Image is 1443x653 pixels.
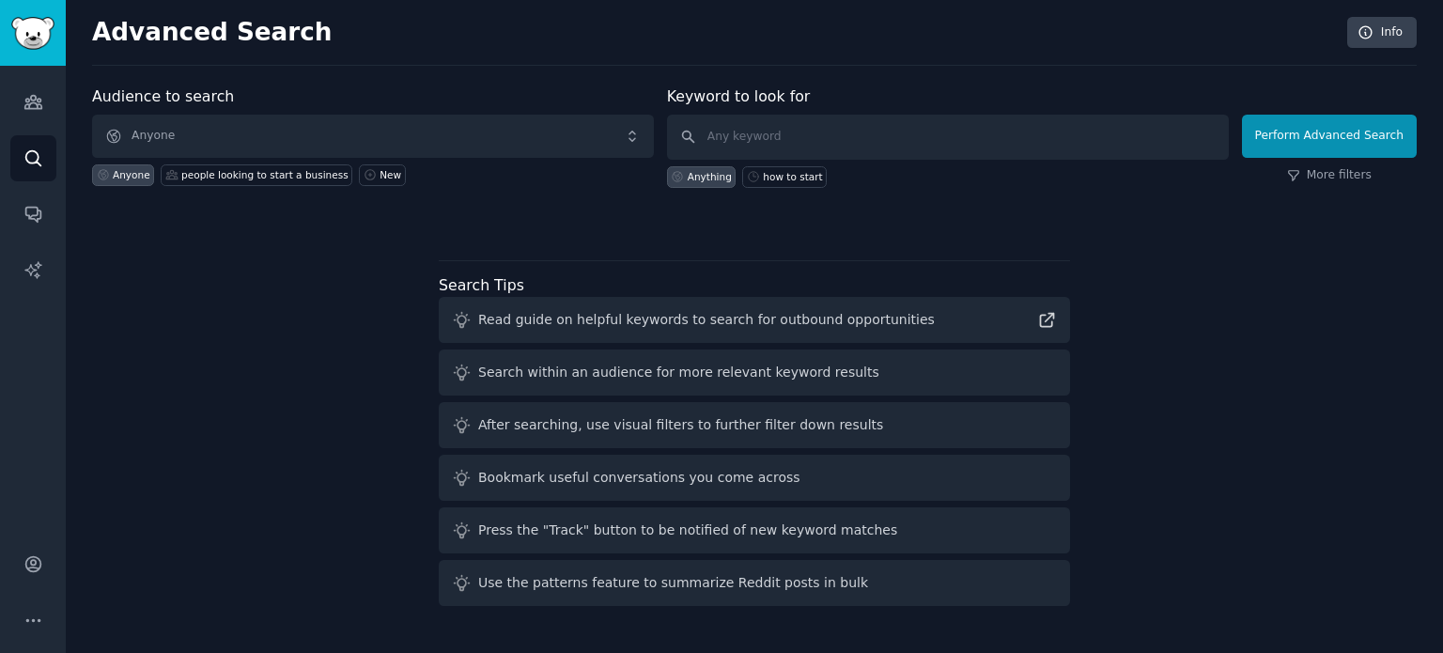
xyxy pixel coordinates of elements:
label: Search Tips [439,276,524,294]
div: how to start [763,170,822,183]
a: New [359,164,405,186]
div: Search within an audience for more relevant keyword results [478,363,879,382]
button: Anyone [92,115,654,158]
div: Press the "Track" button to be notified of new keyword matches [478,521,897,540]
button: Perform Advanced Search [1242,115,1417,158]
div: Use the patterns feature to summarize Reddit posts in bulk [478,573,868,593]
div: After searching, use visual filters to further filter down results [478,415,883,435]
div: people looking to start a business [181,168,349,181]
a: More filters [1287,167,1372,184]
a: Info [1347,17,1417,49]
label: Audience to search [92,87,234,105]
input: Any keyword [667,115,1229,160]
div: Anything [688,170,732,183]
label: Keyword to look for [667,87,811,105]
div: Bookmark useful conversations you come across [478,468,800,488]
div: Anyone [113,168,150,181]
h2: Advanced Search [92,18,1337,48]
img: GummySearch logo [11,17,54,50]
div: Read guide on helpful keywords to search for outbound opportunities [478,310,935,330]
div: New [380,168,401,181]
